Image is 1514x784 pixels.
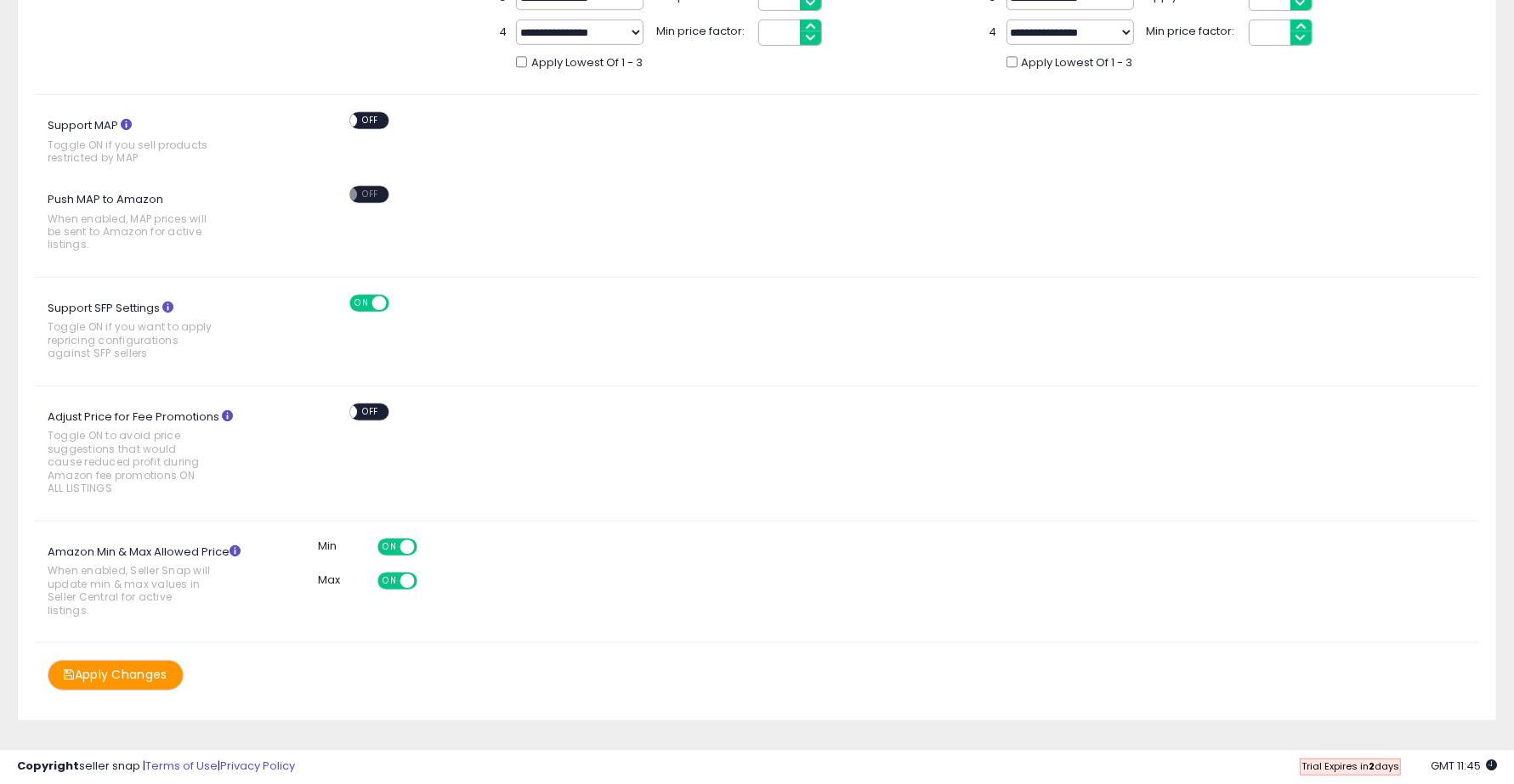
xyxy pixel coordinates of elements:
[35,403,254,504] label: Adjust Price for Fee Promotions
[17,758,79,774] strong: Copyright
[14,87,326,126] div: Britney says…
[379,573,400,588] span: ON
[318,539,337,555] label: Min
[27,161,265,195] div: It looks like this listing was deactivated for a low pricing error.
[35,112,254,173] label: Support MAP
[35,539,254,625] label: Amazon Min & Max Allowed Price
[989,25,998,41] span: 4
[14,298,279,519] div: To avoid deactivations for low and high pricing errors, you need to be sure that your minimum pri...
[1147,20,1240,40] span: Min price factor:
[48,9,76,37] img: Profile image for Britney
[82,21,116,38] p: Active
[531,55,643,71] span: Apply Lowest Of 1 - 3
[14,126,326,298] div: Britney says…
[73,92,168,104] b: [PERSON_NAME]
[292,550,319,577] button: Send a message…
[54,556,67,570] button: Gif picker
[357,404,384,419] span: OFF
[27,203,265,286] div: Your minimum price in Seller Snap (99) is lower than your minimum price in Seller Central (119). ...
[27,136,265,153] div: Hi [PERSON_NAME],
[48,660,184,690] button: Apply Changes
[17,759,295,775] div: seller snap | |
[27,308,265,409] div: To avoid deactivations for low and high pricing errors, you need to be sure that your minimum pri...
[1022,55,1133,71] span: Apply Lowest Of 1 - 3
[1431,758,1497,774] span: 2025-09-17 11:45 GMT
[48,564,213,617] span: When enabled, Seller Snap will update min & max values in Seller Central for active listings.
[318,572,339,589] label: Max
[379,539,400,554] span: ON
[293,36,326,73] div: ?
[307,46,313,63] div: ?
[14,521,326,550] textarea: Message…
[82,8,193,21] h1: [PERSON_NAME]
[298,7,329,37] div: Close
[81,556,94,570] button: Upload attachment
[27,493,232,506] a: Push min & max prices to Amazon
[14,36,326,87] div: Sharaf says…
[73,90,290,105] div: joined the conversation
[11,7,43,39] button: go back
[357,114,384,128] span: OFF
[656,20,750,40] span: Min price factor:
[48,212,213,251] span: When enabled, MAP prices will be sent to Amazon for active listings.
[1301,759,1399,773] span: Trial Expires in days
[415,573,442,588] span: OFF
[357,188,384,202] span: OFF
[35,186,254,260] label: Push MAP to Amazon
[220,758,295,774] a: Privacy Policy
[26,556,40,570] button: Emoji picker
[499,25,508,41] span: 4
[108,556,122,570] button: Start recording
[48,138,213,165] span: Toggle ON if you sell products restricted by MAP
[14,126,279,296] div: Hi [PERSON_NAME],It looks like this listing was deactivated for a low pricing error.Your minimum ...
[415,539,442,554] span: OFF
[48,320,213,359] span: Toggle ON if you want to apply repricing configurations against SFP sellers
[145,758,218,774] a: Terms of Use
[266,7,298,39] button: Home
[14,298,326,556] div: Britney says…
[48,429,213,494] span: Toggle ON to avoid price suggestions that would cause reduced profit during Amazon fee promotions...
[351,296,372,311] span: ON
[35,295,254,369] label: Support SFP Settings
[1369,759,1375,773] b: 2
[51,89,68,106] img: Profile image for Britney
[386,296,413,311] span: OFF
[27,416,265,482] div: We have a feature that will automatically sync the min and max prices you have in Seller Snap to ...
